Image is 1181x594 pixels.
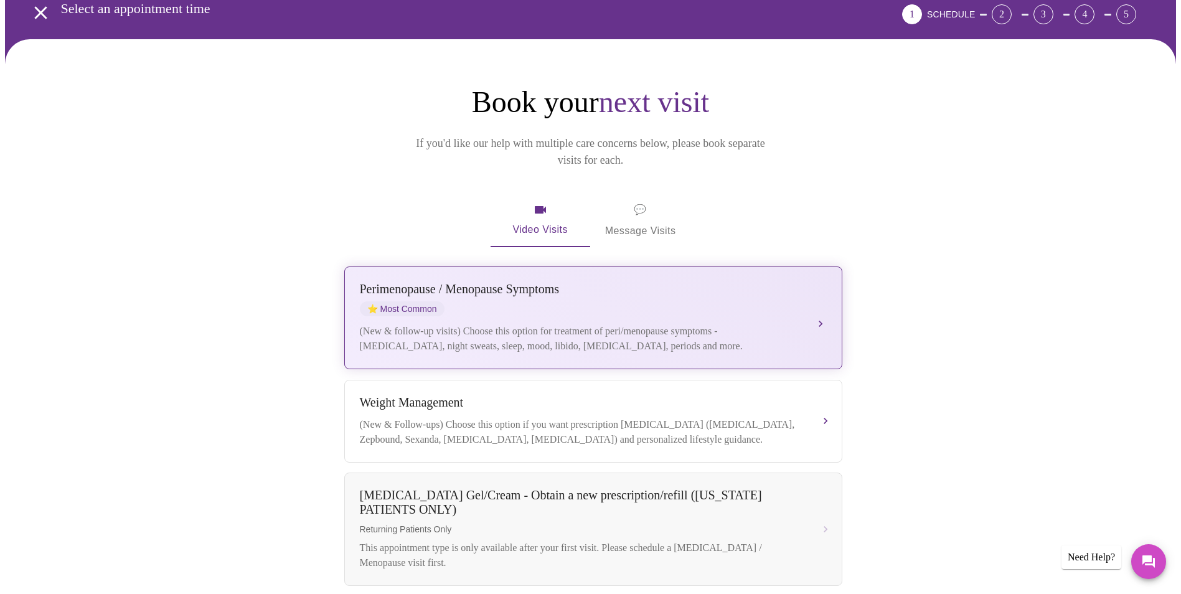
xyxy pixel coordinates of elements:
p: If you'd like our help with multiple care concerns below, please book separate visits for each. [399,135,783,169]
h1: Book your [342,84,840,120]
div: 2 [992,4,1012,24]
div: 5 [1116,4,1136,24]
span: star [367,304,378,314]
div: This appointment type is only available after your first visit. Please schedule a [MEDICAL_DATA] ... [360,540,802,570]
span: Most Common [360,301,445,316]
div: 3 [1033,4,1053,24]
div: [MEDICAL_DATA] Gel/Cream - Obtain a new prescription/refill ([US_STATE] PATIENTS ONLY) [360,488,802,517]
div: Weight Management [360,395,802,410]
span: message [634,201,646,219]
div: Need Help? [1061,545,1121,569]
div: 1 [902,4,922,24]
button: Messages [1131,544,1166,579]
div: 4 [1075,4,1094,24]
span: Message Visits [605,201,676,240]
div: (New & Follow-ups) Choose this option if you want prescription [MEDICAL_DATA] ([MEDICAL_DATA], Ze... [360,417,802,447]
span: Video Visits [506,202,575,238]
button: [MEDICAL_DATA] Gel/Cream - Obtain a new prescription/refill ([US_STATE] PATIENTS ONLY)Returning P... [344,473,842,586]
div: Perimenopause / Menopause Symptoms [360,282,802,296]
span: Returning Patients Only [360,524,802,534]
button: Weight Management(New & Follow-ups) Choose this option if you want prescription [MEDICAL_DATA] ([... [344,380,842,463]
span: next visit [599,85,709,118]
button: Perimenopause / Menopause SymptomsstarMost Common(New & follow-up visits) Choose this option for ... [344,266,842,369]
h3: Select an appointment time [61,1,833,17]
div: (New & follow-up visits) Choose this option for treatment of peri/menopause symptoms - [MEDICAL_D... [360,324,802,354]
span: SCHEDULE [927,9,975,19]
